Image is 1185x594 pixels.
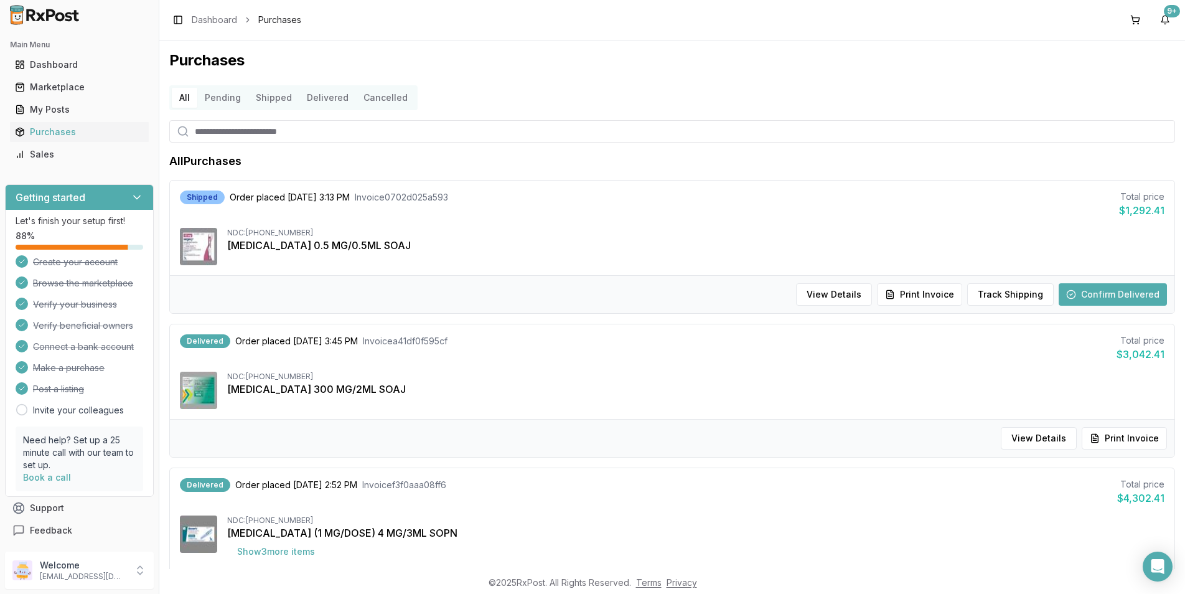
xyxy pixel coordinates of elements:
span: Make a purchase [33,362,105,374]
div: Marketplace [15,81,144,93]
div: $3,042.41 [1117,347,1164,362]
button: Marketplace [5,77,154,97]
div: NDC: [PHONE_NUMBER] [227,516,1164,526]
img: RxPost Logo [5,5,85,25]
div: Total price [1119,191,1164,203]
a: Sales [10,143,149,166]
img: User avatar [12,560,32,580]
button: Confirm Delivered [1059,283,1167,306]
div: $1,292.41 [1119,203,1164,218]
div: Total price [1117,478,1164,491]
a: Book a call [23,472,71,483]
button: Delivered [299,88,356,108]
span: Order placed [DATE] 3:13 PM [230,191,350,204]
span: Create your account [33,256,118,268]
h3: Getting started [16,190,85,205]
button: 9+ [1155,10,1175,30]
span: Browse the marketplace [33,277,133,290]
a: Marketplace [10,76,149,98]
button: Sales [5,144,154,164]
span: Invoice 0702d025a593 [355,191,448,204]
h2: Main Menu [10,40,149,50]
button: My Posts [5,100,154,120]
div: Total price [1117,334,1164,347]
div: Dashboard [15,59,144,71]
span: Verify your business [33,298,117,311]
button: View Details [796,283,872,306]
div: [MEDICAL_DATA] 0.5 MG/0.5ML SOAJ [227,238,1164,253]
p: [EMAIL_ADDRESS][DOMAIN_NAME] [40,572,126,582]
a: Dashboard [192,14,237,26]
div: NDC: [PHONE_NUMBER] [227,228,1164,238]
a: Terms [636,577,662,588]
div: Delivered [180,478,230,492]
button: Support [5,497,154,519]
button: Print Invoice [877,283,962,306]
h1: All Purchases [169,153,241,170]
button: Cancelled [356,88,415,108]
h1: Purchases [169,50,1175,70]
div: Delivered [180,334,230,348]
div: [MEDICAL_DATA] 300 MG/2ML SOAJ [227,382,1164,397]
button: Pending [197,88,248,108]
button: Feedback [5,519,154,542]
div: [MEDICAL_DATA] (1 MG/DOSE) 4 MG/3ML SOPN [227,526,1164,540]
a: Purchases [10,121,149,143]
a: Dashboard [10,54,149,76]
span: Feedback [30,524,72,537]
a: Invite your colleagues [33,404,124,417]
span: Invoice f3f0aaa08ff6 [362,479,446,491]
button: Print Invoice [1082,427,1167,450]
button: Shipped [248,88,299,108]
span: Verify beneficial owners [33,319,133,332]
p: Need help? Set up a 25 minute call with our team to set up. [23,434,136,471]
span: Order placed [DATE] 3:45 PM [235,335,358,347]
button: All [172,88,197,108]
span: Purchases [258,14,301,26]
nav: breadcrumb [192,14,301,26]
div: 9+ [1164,5,1180,17]
span: Connect a bank account [33,341,134,353]
div: NDC: [PHONE_NUMBER] [227,372,1164,382]
div: Shipped [180,191,225,204]
div: My Posts [15,103,144,116]
button: Dashboard [5,55,154,75]
div: Open Intercom Messenger [1143,552,1173,582]
button: View Details [1001,427,1077,450]
p: Welcome [40,559,126,572]
span: Invoice a41df0f595cf [363,335,447,347]
img: Wegovy 0.5 MG/0.5ML SOAJ [180,228,217,265]
span: 88 % [16,230,35,242]
div: Sales [15,148,144,161]
button: Show3more items [227,540,325,563]
p: Let's finish your setup first! [16,215,143,227]
div: $4,302.41 [1117,491,1164,506]
button: Track Shipping [967,283,1054,306]
a: Privacy [667,577,697,588]
span: Post a listing [33,383,84,395]
div: Purchases [15,126,144,138]
img: Dupixent 300 MG/2ML SOAJ [180,372,217,409]
a: My Posts [10,98,149,121]
span: Order placed [DATE] 2:52 PM [235,479,357,491]
img: Ozempic (1 MG/DOSE) 4 MG/3ML SOPN [180,516,217,553]
button: Purchases [5,122,154,142]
